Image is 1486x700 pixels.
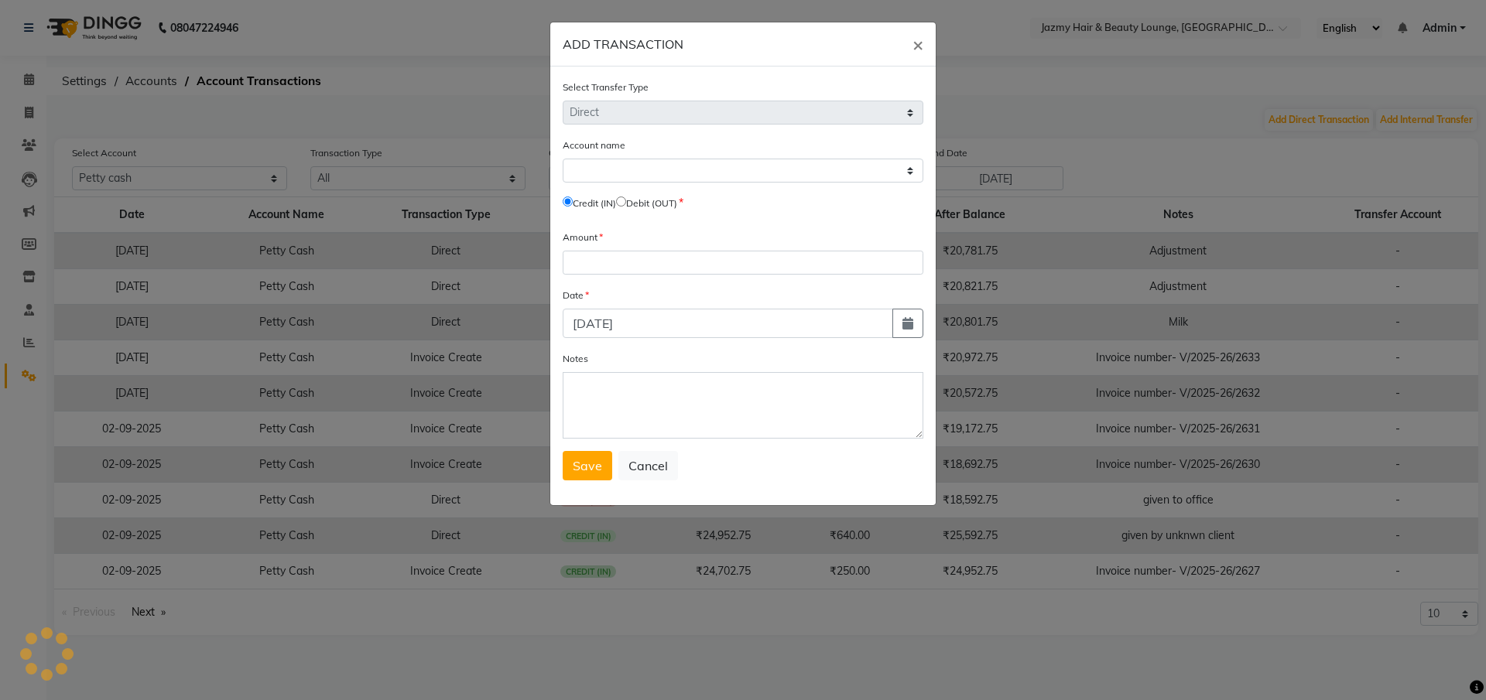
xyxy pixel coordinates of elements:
button: Close [900,22,936,66]
label: Select Transfer Type [563,80,649,94]
label: Notes [563,352,588,366]
label: Debit (OUT) [626,196,677,210]
button: Cancel [618,451,678,480]
h6: ADD TRANSACTION [563,35,683,53]
label: Account name [563,138,625,152]
button: Save [563,451,612,480]
span: × [912,32,923,56]
span: Save [573,458,602,473]
label: Date [563,289,589,302]
label: Credit (IN) [573,196,616,210]
label: Amount [563,230,603,244]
